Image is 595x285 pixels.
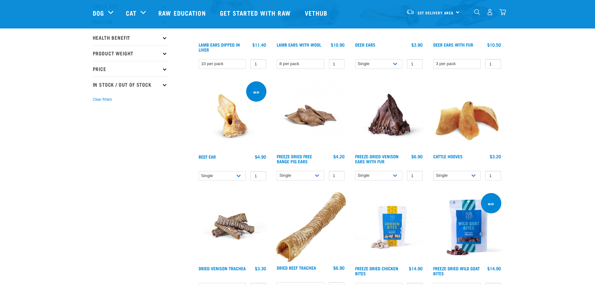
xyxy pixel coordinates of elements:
[250,59,266,69] input: 1
[93,97,112,102] button: Clear filters
[93,45,168,61] p: Product Weight
[407,59,423,69] input: 1
[355,267,398,274] a: Freeze Dried Chicken Bites
[277,155,312,162] a: Freeze Dried Free Range Pig Ears
[277,43,321,46] a: Lamb Ears with Wool
[329,59,345,69] input: 1
[354,192,424,263] img: RE Product Shoot 2023 Nov8581
[433,267,480,274] a: Freeze Dried Wild Goat Bites
[487,42,501,47] div: $10.50
[197,80,268,151] img: Beef ear
[275,80,346,151] img: Pigs Ears
[199,155,216,158] a: Beef Ear
[199,43,240,51] a: Lamb Ears Dipped in Liver
[250,171,266,181] input: 1
[406,9,414,15] img: van-moving.png
[485,59,501,69] input: 1
[432,192,503,263] img: Raw Essentials Freeze Dried Wild Goat Bites PetTreats Product Shot
[487,9,493,15] img: user.png
[275,192,346,262] img: Trachea
[490,154,501,159] div: $3.20
[199,267,246,269] a: Dried Venison Trachea
[411,42,423,47] div: $3.90
[432,80,503,151] img: Pile Of Cattle Hooves Treats For Dogs
[433,155,463,157] a: Cattle Hooves
[474,9,480,15] img: home-icon-1@2x.png
[333,265,345,270] div: $6.90
[329,171,345,181] input: 1
[355,43,375,46] a: Deer Ears
[333,154,345,159] div: $4.20
[152,0,213,25] a: Raw Education
[355,155,399,162] a: Freeze-Dried Venison Ears with Fur
[277,267,316,269] a: Dried Beef Trachea
[411,154,423,159] div: $6.90
[93,30,168,45] p: Health Benefit
[93,77,168,92] p: In Stock / Out Of Stock
[354,80,424,151] img: Raw Essentials Freeze Dried Deer Ears With Fur
[252,42,266,47] div: $11.40
[255,154,266,159] div: $4.90
[255,266,266,271] div: $3.30
[485,171,501,181] input: 1
[418,12,454,14] span: Set Delivery Area
[487,266,501,271] div: $14.90
[93,61,168,77] p: Price
[93,8,104,18] a: Dog
[409,266,423,271] div: $14.90
[485,199,497,209] div: new!
[126,8,136,18] a: Cat
[214,0,299,25] a: Get started with Raw
[433,43,473,46] a: Deer Ears with Fur
[499,9,506,15] img: home-icon@2x.png
[407,171,423,181] input: 1
[331,42,345,47] div: $10.90
[250,88,262,97] div: new!
[299,0,335,25] a: Vethub
[197,192,268,263] img: Stack of treats for pets including venison trachea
